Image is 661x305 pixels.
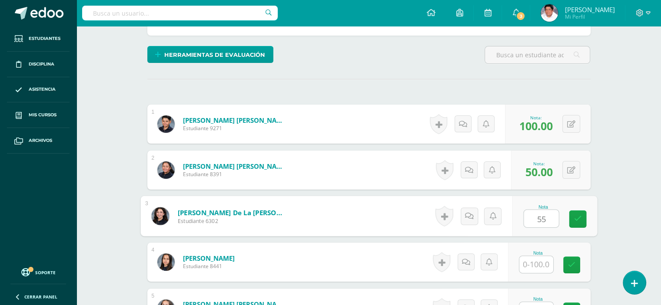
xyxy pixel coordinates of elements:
img: d2c2849f4bd7713b195db54323bcb55f.png [157,115,175,133]
span: 50.00 [525,164,553,179]
a: [PERSON_NAME] [183,254,235,262]
img: 66f2f0b4944309af40777a6d85509dcb.png [157,161,175,179]
span: 100.00 [519,118,553,133]
div: Nota: [519,115,553,121]
a: Asistencia [7,77,70,103]
input: 0-100.0 [519,256,553,273]
span: 3 [516,11,525,21]
span: Disciplina [29,61,54,68]
div: Nota [523,204,563,209]
a: Herramientas de evaluación [147,46,273,63]
div: Nota: [525,161,553,167]
a: [PERSON_NAME] [PERSON_NAME] [183,162,287,171]
img: 4971bbb65861e16048852926c3090030.png [151,207,169,225]
span: Mi Perfil [565,13,614,20]
span: Estudiante 6302 [177,217,285,225]
img: 211e6c3b210dcb44a47f17c329106ef5.png [541,4,558,22]
a: Soporte [10,266,66,278]
a: Mis cursos [7,102,70,128]
span: Estudiante 9271 [183,125,287,132]
a: Disciplina [7,52,70,77]
span: Herramientas de evaluación [164,47,265,63]
span: Cerrar panel [24,294,57,300]
span: Mis cursos [29,112,56,118]
a: Estudiantes [7,26,70,52]
a: Archivos [7,128,70,154]
span: Estudiante 8441 [183,262,235,270]
span: Archivos [29,137,52,144]
a: [PERSON_NAME] [PERSON_NAME] [183,116,287,125]
input: 0-100.0 [524,210,558,227]
a: [PERSON_NAME] de la [PERSON_NAME] [177,208,285,217]
span: Asistencia [29,86,56,93]
div: Nota [519,251,557,256]
span: Estudiante 8391 [183,171,287,178]
span: [PERSON_NAME] [565,5,614,14]
img: 45412ca11ec9cef0d716945758774e8e.png [157,253,175,271]
div: Nota [519,297,557,302]
span: Soporte [35,269,56,275]
input: Busca un estudiante aquí... [485,46,590,63]
input: Busca un usuario... [82,6,278,20]
span: Estudiantes [29,35,60,42]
